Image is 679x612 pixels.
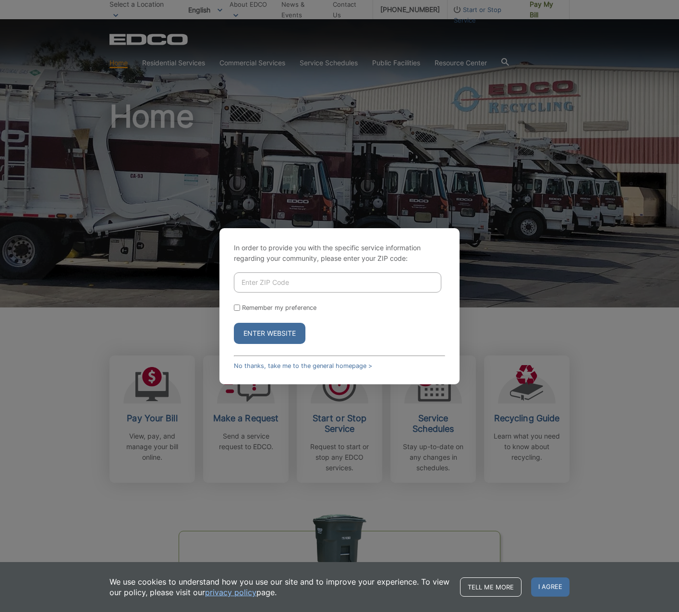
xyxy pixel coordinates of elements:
button: Enter Website [234,323,305,344]
a: Tell me more [460,577,521,597]
p: We use cookies to understand how you use our site and to improve your experience. To view our pol... [109,576,450,598]
label: Remember my preference [242,304,316,311]
a: privacy policy [205,587,256,598]
span: I agree [531,577,570,597]
input: Enter ZIP Code [234,272,441,293]
p: In order to provide you with the specific service information regarding your community, please en... [234,243,445,264]
a: No thanks, take me to the general homepage > [234,362,372,369]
